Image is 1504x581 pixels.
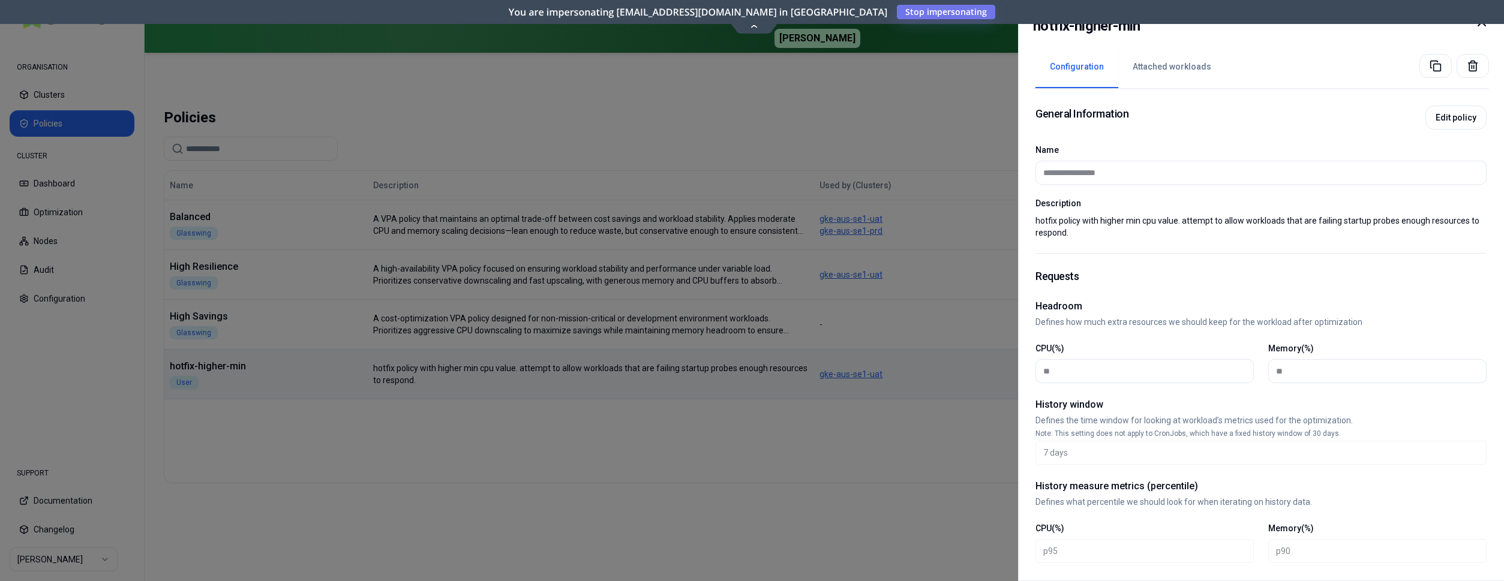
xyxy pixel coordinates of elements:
[1035,299,1487,314] h2: Headroom
[1425,106,1487,130] button: Edit policy
[1035,46,1118,88] button: Configuration
[1268,523,1314,533] label: Memory(%)
[1268,344,1314,353] label: Memory(%)
[1035,429,1487,438] p: Note: This setting does not apply to CronJobs, which have a fixed history window of 30 days.
[1035,199,1487,207] label: Description
[1035,316,1487,328] p: Defines how much extra resources we should keep for the workload after optimization
[1035,268,1487,285] h1: Requests
[1035,523,1064,533] label: CPU(%)
[1035,496,1487,508] p: Defines what percentile we should look for when iterating on history data.
[1035,106,1128,130] h1: General Information
[1035,479,1487,493] h2: History measure metrics (percentile)
[1118,46,1226,88] button: Attached workloads
[1035,414,1487,426] p: Defines the time window for looking at workload’s metrics used for the optimization.
[1035,344,1064,353] label: CPU(%)
[1035,398,1487,412] h2: History window
[1035,145,1059,155] label: Name
[1035,215,1487,239] p: hotfix policy with higher min cpu value. attempt to allow workloads that are failing startup prob...
[1033,15,1140,37] h2: hotfix-higher-min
